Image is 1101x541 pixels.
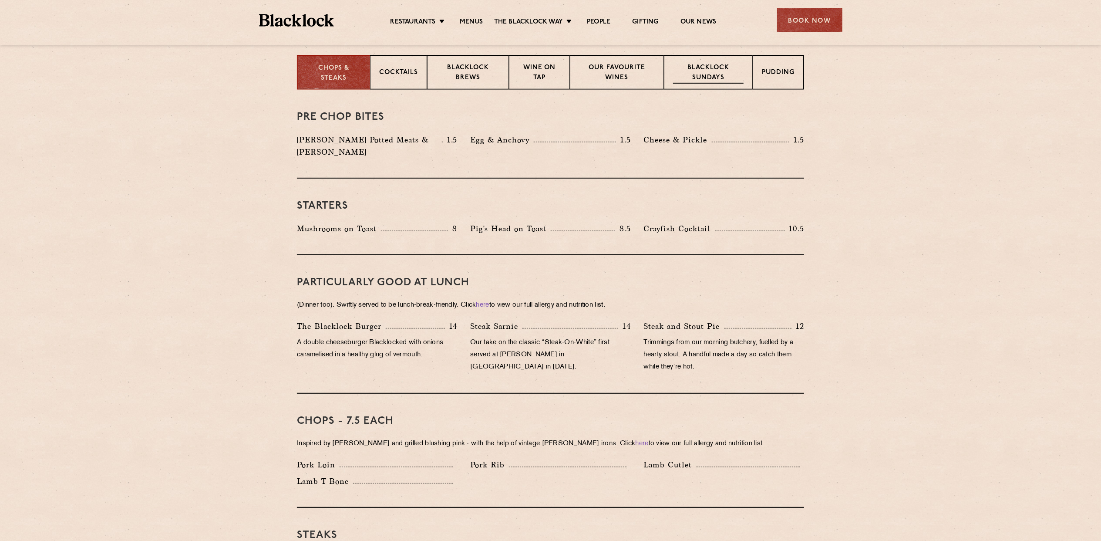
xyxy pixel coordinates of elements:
[615,223,631,234] p: 8.5
[762,68,795,79] p: Pudding
[579,63,654,84] p: Our favourite wines
[644,320,724,332] p: Steak and Stout Pie
[470,134,534,146] p: Egg & Anchovy
[636,440,649,447] a: here
[644,459,697,471] p: Lamb Cutlet
[297,475,353,487] p: Lamb T-Bone
[297,223,381,235] p: Mushrooms on Toast
[618,321,631,332] p: 14
[297,530,804,541] h3: Steaks
[297,438,804,450] p: Inspired by [PERSON_NAME] and grilled blushing pink - with the help of vintage [PERSON_NAME] iron...
[460,18,483,27] a: Menus
[777,8,842,32] div: Book Now
[789,134,804,145] p: 1.5
[297,459,340,471] p: Pork Loin
[297,112,804,123] h3: Pre Chop Bites
[680,18,717,27] a: Our News
[587,18,610,27] a: People
[297,337,457,361] p: A double cheeseburger Blacklocked with onions caramelised in a healthy glug of vermouth.
[297,277,804,288] h3: PARTICULARLY GOOD AT LUNCH
[443,134,458,145] p: 1.5
[436,63,500,84] p: Blacklock Brews
[673,63,744,84] p: Blacklock Sundays
[297,134,442,158] p: [PERSON_NAME] Potted Meats & [PERSON_NAME]
[297,416,804,427] h3: Chops - 7.5 each
[448,223,457,234] p: 8
[518,63,561,84] p: Wine on Tap
[644,337,804,373] p: Trimmings from our morning butchery, fuelled by a hearty stout. A handful made a day so catch the...
[297,200,804,212] h3: Starters
[476,302,489,308] a: here
[445,321,458,332] p: 14
[306,64,361,83] p: Chops & Steaks
[379,68,418,79] p: Cocktails
[644,134,712,146] p: Cheese & Pickle
[297,320,386,332] p: The Blacklock Burger
[470,223,551,235] p: Pig's Head on Toast
[616,134,631,145] p: 1.5
[644,223,715,235] p: Crayfish Cocktail
[632,18,658,27] a: Gifting
[494,18,563,27] a: The Blacklock Way
[785,223,804,234] p: 10.5
[791,321,804,332] p: 12
[470,459,509,471] p: Pork Rib
[470,337,630,373] p: Our take on the classic “Steak-On-White” first served at [PERSON_NAME] in [GEOGRAPHIC_DATA] in [D...
[391,18,436,27] a: Restaurants
[470,320,522,332] p: Steak Sarnie
[297,299,804,311] p: (Dinner too). Swiftly served to be lunch-break-friendly. Click to view our full allergy and nutri...
[259,14,334,27] img: BL_Textured_Logo-footer-cropped.svg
